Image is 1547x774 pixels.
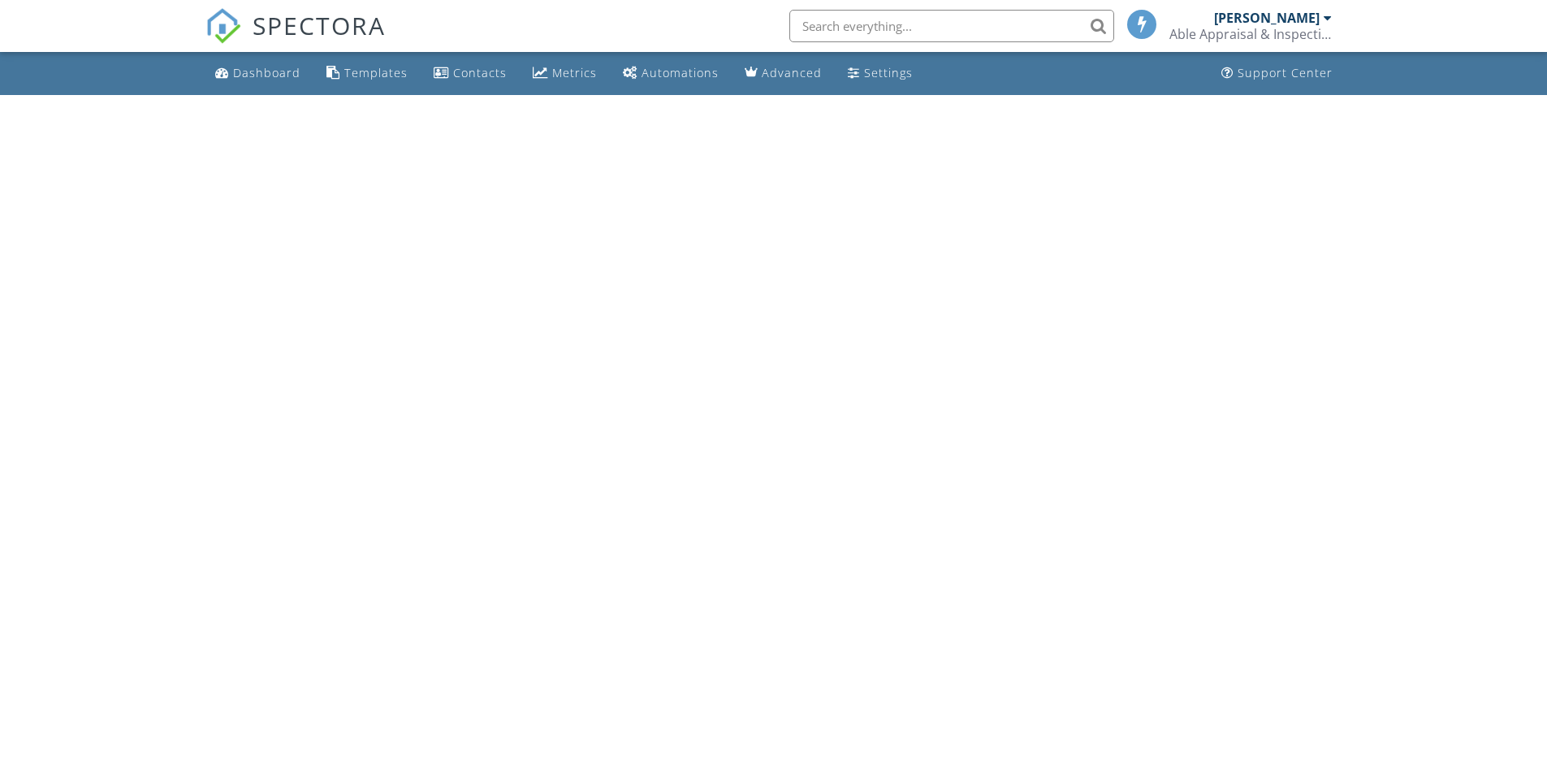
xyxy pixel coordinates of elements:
[320,58,414,89] a: Templates
[738,58,828,89] a: Advanced
[864,65,913,80] div: Settings
[205,8,241,44] img: The Best Home Inspection Software - Spectora
[1214,10,1320,26] div: [PERSON_NAME]
[253,8,386,42] span: SPECTORA
[209,58,307,89] a: Dashboard
[526,58,603,89] a: Metrics
[789,10,1114,42] input: Search everything...
[453,65,507,80] div: Contacts
[841,58,919,89] a: Settings
[1215,58,1339,89] a: Support Center
[1238,65,1333,80] div: Support Center
[233,65,300,80] div: Dashboard
[642,65,719,80] div: Automations
[616,58,725,89] a: Automations (Basic)
[427,58,513,89] a: Contacts
[344,65,408,80] div: Templates
[552,65,597,80] div: Metrics
[205,22,386,56] a: SPECTORA
[1169,26,1332,42] div: Able Appraisal & Inspections
[762,65,822,80] div: Advanced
